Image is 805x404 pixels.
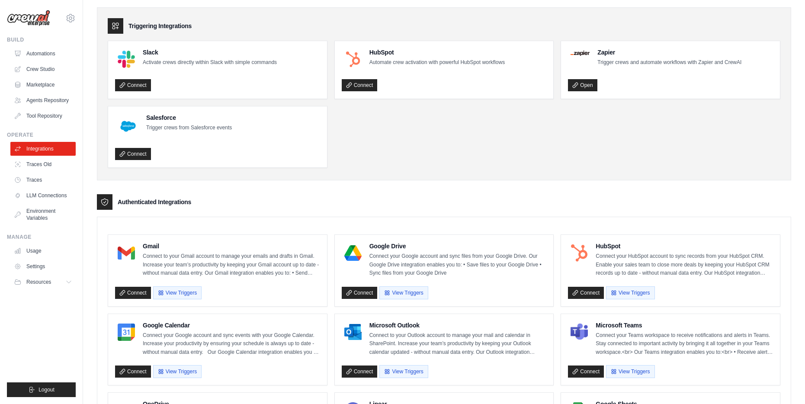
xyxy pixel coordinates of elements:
p: Automate crew activation with powerful HubSpot workflows [369,58,505,67]
p: Connect your Google account and sync files from your Google Drive. Our Google Drive integration e... [369,252,547,278]
a: Agents Repository [10,93,76,107]
h4: Gmail [143,242,320,250]
a: Open [568,79,597,91]
a: Connect [342,287,378,299]
div: Build [7,36,76,43]
h3: Triggering Integrations [128,22,192,30]
button: View Triggers [606,286,654,299]
img: Slack Logo [118,51,135,68]
h4: Google Drive [369,242,547,250]
a: Usage [10,244,76,258]
a: Settings [10,260,76,273]
h4: Salesforce [146,113,232,122]
p: Connect to your Outlook account to manage your mail and calendar in SharePoint. Increase your tea... [369,331,547,357]
button: View Triggers [379,365,428,378]
h4: Zapier [597,48,741,57]
span: Resources [26,279,51,285]
a: Connect [115,148,151,160]
p: Connect your Google account and sync events with your Google Calendar. Increase your productivity... [143,331,320,357]
a: LLM Connections [10,189,76,202]
a: Connect [342,79,378,91]
a: Tool Repository [10,109,76,123]
img: Microsoft Teams Logo [571,324,588,341]
a: Connect [568,366,604,378]
button: Logout [7,382,76,397]
h4: Microsoft Teams [596,321,773,330]
h4: Microsoft Outlook [369,321,547,330]
p: Connect your Teams workspace to receive notifications and alerts in Teams. Stay connected to impo... [596,331,773,357]
img: HubSpot Logo [571,244,588,262]
a: Connect [115,79,151,91]
button: View Triggers [153,365,202,378]
p: Trigger crews and automate workflows with Zapier and CrewAI [597,58,741,67]
h4: HubSpot [369,48,505,57]
img: Gmail Logo [118,244,135,262]
a: Marketplace [10,78,76,92]
div: Manage [7,234,76,240]
a: Automations [10,47,76,61]
span: Logout [38,386,55,393]
img: Microsoft Outlook Logo [344,324,362,341]
a: Traces [10,173,76,187]
button: View Triggers [153,286,202,299]
a: Integrations [10,142,76,156]
a: Crew Studio [10,62,76,76]
img: HubSpot Logo [344,51,362,68]
p: Connect to your Gmail account to manage your emails and drafts in Gmail. Increase your team’s pro... [143,252,320,278]
button: View Triggers [379,286,428,299]
a: Connect [115,366,151,378]
p: Activate crews directly within Slack with simple commands [143,58,277,67]
img: Logo [7,10,50,26]
img: Salesforce Logo [118,116,138,137]
img: Google Calendar Logo [118,324,135,341]
a: Connect [342,366,378,378]
button: View Triggers [606,365,654,378]
a: Traces Old [10,157,76,171]
h4: Slack [143,48,277,57]
h4: Google Calendar [143,321,320,330]
a: Connect [568,287,604,299]
p: Connect your HubSpot account to sync records from your HubSpot CRM. Enable your sales team to clo... [596,252,773,278]
p: Trigger crews from Salesforce events [146,124,232,132]
h3: Authenticated Integrations [118,198,191,206]
img: Google Drive Logo [344,244,362,262]
h4: HubSpot [596,242,773,250]
a: Connect [115,287,151,299]
div: Operate [7,131,76,138]
img: Zapier Logo [571,51,590,56]
a: Environment Variables [10,204,76,225]
button: Resources [10,275,76,289]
